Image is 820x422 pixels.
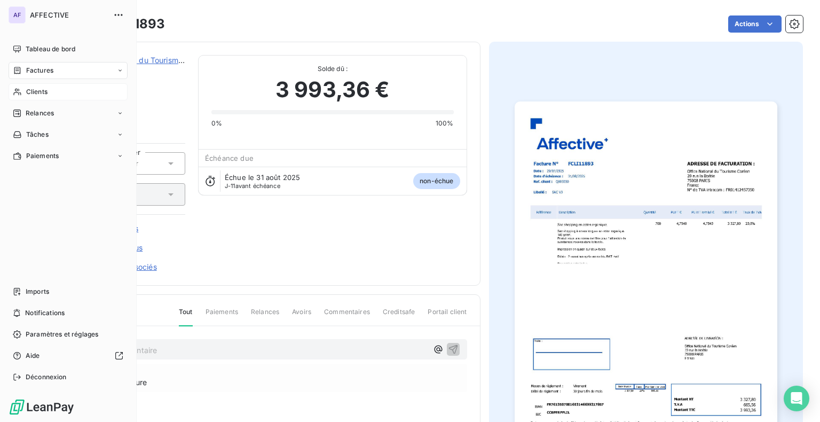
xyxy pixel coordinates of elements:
[9,398,75,416] img: Logo LeanPay
[26,372,67,382] span: Déconnexion
[9,62,128,79] a: Factures
[211,64,453,74] span: Solde dû :
[225,183,280,189] span: avant échéance
[26,66,53,75] span: Factures
[436,119,454,128] span: 100%
[9,83,128,100] a: Clients
[205,154,254,162] span: Échéance due
[275,74,390,106] span: 3 993,36 €
[26,330,98,339] span: Paramètres et réglages
[225,182,235,190] span: J-11
[211,119,222,128] span: 0%
[26,351,40,361] span: Aide
[206,307,238,325] span: Paiements
[383,307,415,325] span: Creditsafe
[25,308,65,318] span: Notifications
[9,6,26,24] div: AF
[251,307,279,325] span: Relances
[30,11,107,19] span: AFFECTIVE
[324,307,370,325] span: Commentaires
[26,130,49,139] span: Tâches
[9,347,128,364] a: Aide
[9,105,128,122] a: Relances
[9,283,128,300] a: Imports
[784,386,809,411] div: Open Intercom Messenger
[84,56,250,65] a: Office National du Tourisme Coréen FCLI11893
[26,87,48,97] span: Clients
[413,173,460,189] span: non-échue
[225,173,300,182] span: Échue le 31 août 2025
[9,326,128,343] a: Paramètres et réglages
[26,108,54,118] span: Relances
[9,147,128,165] a: Paiements
[26,44,75,54] span: Tableau de bord
[428,307,467,325] span: Portail client
[26,151,59,161] span: Paiements
[9,126,128,143] a: Tâches
[26,287,49,296] span: Imports
[9,41,128,58] a: Tableau de bord
[292,307,311,325] span: Avoirs
[728,15,782,33] button: Actions
[179,307,193,326] span: Tout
